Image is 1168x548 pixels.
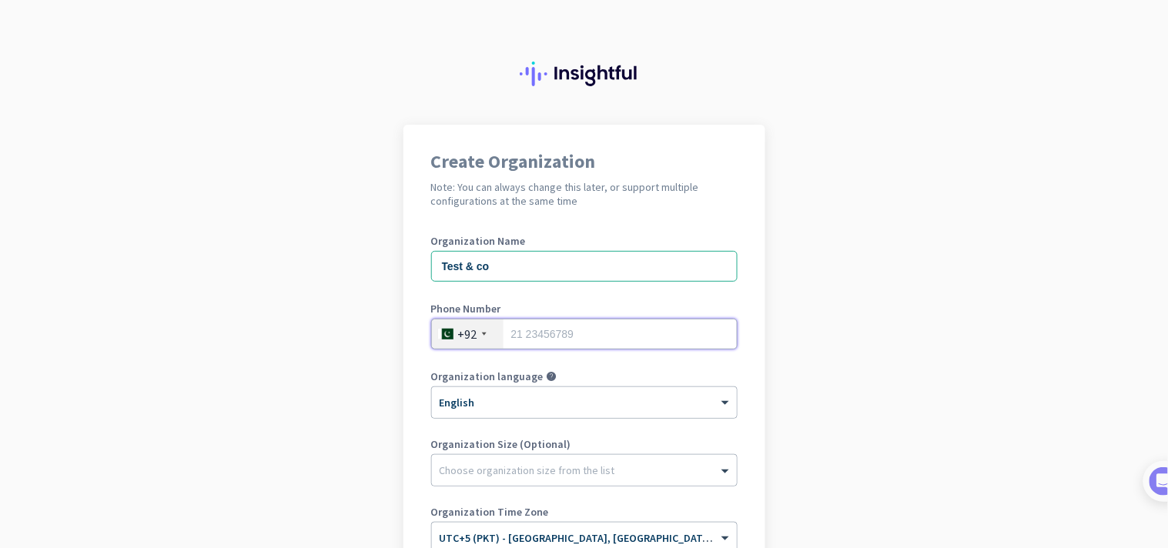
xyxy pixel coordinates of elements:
[547,371,557,382] i: help
[431,236,738,246] label: Organization Name
[520,62,649,86] img: Insightful
[431,319,738,349] input: 21 23456789
[431,371,544,382] label: Organization language
[431,180,738,208] h2: Note: You can always change this later, or support multiple configurations at the same time
[431,506,738,517] label: Organization Time Zone
[431,303,738,314] label: Phone Number
[431,439,738,449] label: Organization Size (Optional)
[431,152,738,171] h1: Create Organization
[431,251,738,282] input: What is the name of your organization?
[458,326,477,342] div: +92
